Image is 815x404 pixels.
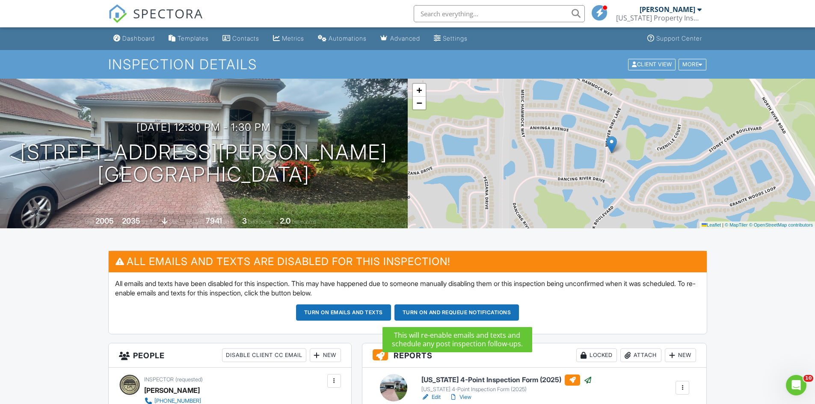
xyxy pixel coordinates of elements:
h3: All emails and texts are disabled for this inspection! [109,251,707,272]
div: [PERSON_NAME] [144,384,200,397]
a: Metrics [270,31,308,47]
span: SPECTORA [133,4,203,22]
h6: [US_STATE] 4-Point Inspection Form (2025) [421,375,592,386]
p: All emails and texts have been disabled for this inspection. This may have happened due to someon... [115,279,700,298]
a: [US_STATE] 4-Point Inspection Form (2025) [US_STATE] 4-Point Inspection Form (2025) [421,375,592,393]
div: Automations [329,35,367,42]
button: Turn on emails and texts [296,304,391,321]
div: [PERSON_NAME] [640,5,695,14]
div: New [310,348,341,362]
h1: [STREET_ADDRESS][PERSON_NAME] [GEOGRAPHIC_DATA] [20,141,388,186]
a: View [449,393,471,401]
a: © MapTiler [725,222,748,227]
span: + [416,85,422,95]
div: Locked [576,348,617,362]
div: Contacts [232,35,259,42]
h3: [DATE] 12:30 pm - 1:30 pm [136,121,271,133]
h1: Inspection Details [108,57,707,72]
a: Contacts [219,31,263,47]
span: sq. ft. [142,218,154,225]
span: (requested) [175,376,203,383]
a: Zoom in [413,84,426,97]
span: bedrooms [248,218,272,225]
a: Leaflet [702,222,721,227]
a: Advanced [377,31,424,47]
div: Settings [443,35,468,42]
img: The Best Home Inspection Software - Spectora [108,4,127,23]
div: 7941 [206,216,222,225]
div: New [665,348,696,362]
span: sq.ft. [223,218,234,225]
div: [US_STATE] 4-Point Inspection Form (2025) [421,386,592,393]
span: 10 [803,375,813,382]
a: Edit [421,393,441,401]
a: Zoom out [413,97,426,109]
span: − [416,97,422,108]
div: 3 [242,216,247,225]
h3: People [109,343,351,368]
div: Templates [178,35,209,42]
span: Built [85,218,94,225]
span: Lot Size [187,218,204,225]
h3: Reports [362,343,707,368]
span: | [722,222,723,227]
div: Florida Property Inspections, Inc. [616,14,702,22]
a: Dashboard [110,31,158,47]
button: Turn on and Requeue Notifications [394,304,519,321]
input: Search everything... [414,5,585,22]
a: SPECTORA [108,12,203,29]
a: © OpenStreetMap contributors [749,222,813,227]
div: Advanced [390,35,420,42]
div: More [679,59,706,70]
div: 2005 [95,216,114,225]
div: Disable Client CC Email [222,348,306,362]
span: slab [169,218,178,225]
div: Metrics [282,35,304,42]
div: 2.0 [280,216,290,225]
div: Support Center [656,35,702,42]
span: Inspector [144,376,174,383]
a: Templates [165,31,212,47]
iframe: Intercom live chat [786,375,806,395]
div: Client View [628,59,676,70]
a: Support Center [644,31,705,47]
span: bathrooms [292,218,316,225]
a: Automations (Basic) [314,31,370,47]
a: Client View [627,61,678,67]
a: Settings [430,31,471,47]
div: 2035 [122,216,140,225]
div: Dashboard [122,35,155,42]
div: Attach [620,348,661,362]
img: Marker [606,136,617,153]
